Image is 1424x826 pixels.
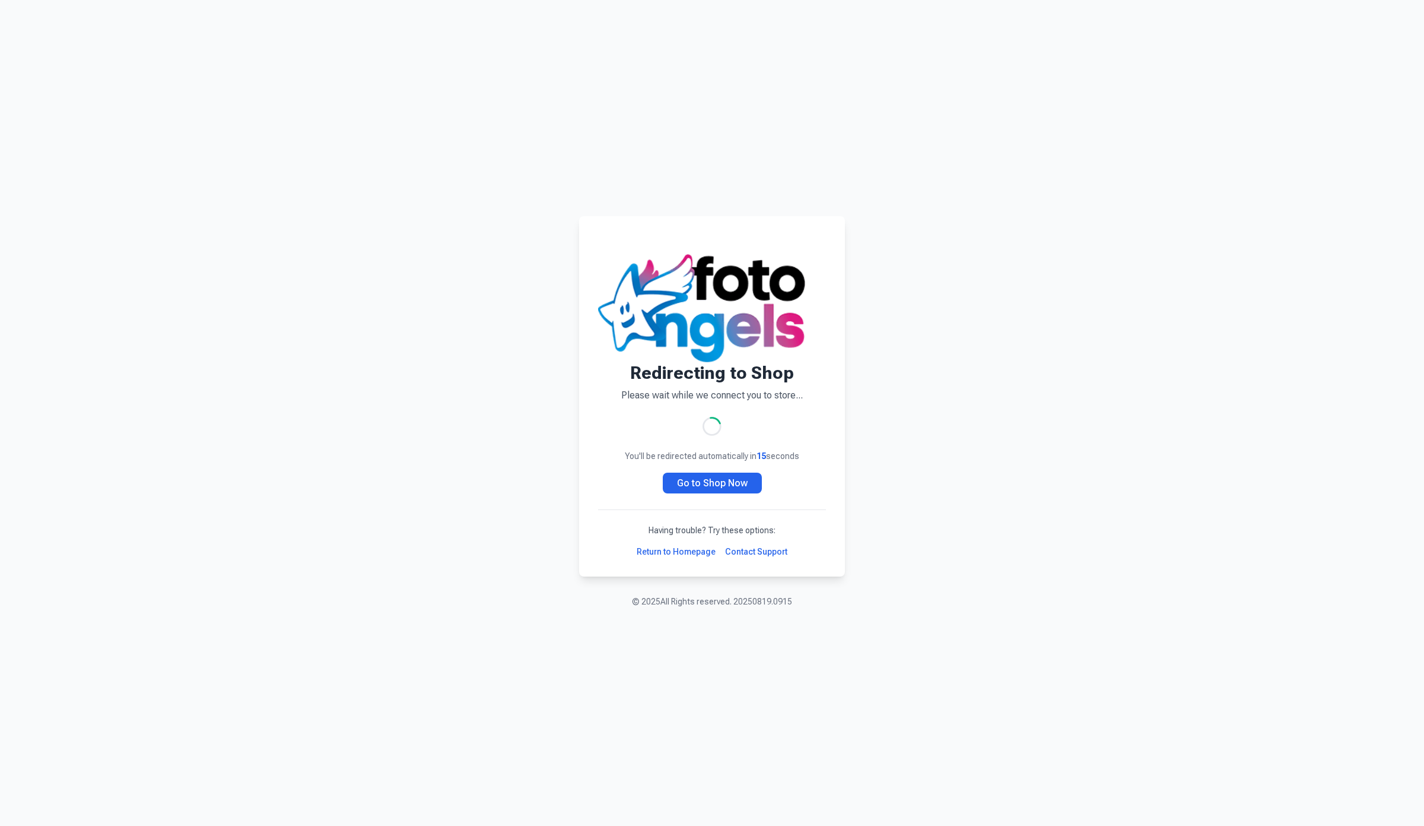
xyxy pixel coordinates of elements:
[637,546,716,558] a: Return to Homepage
[632,596,792,607] p: © 2025 All Rights reserved. 20250819.0915
[598,388,826,403] p: Please wait while we connect you to store...
[598,450,826,462] p: You'll be redirected automatically in seconds
[663,473,762,493] a: Go to Shop Now
[757,451,766,461] span: 15
[725,546,787,558] a: Contact Support
[598,362,826,384] h1: Redirecting to Shop
[598,524,826,536] p: Having trouble? Try these options:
